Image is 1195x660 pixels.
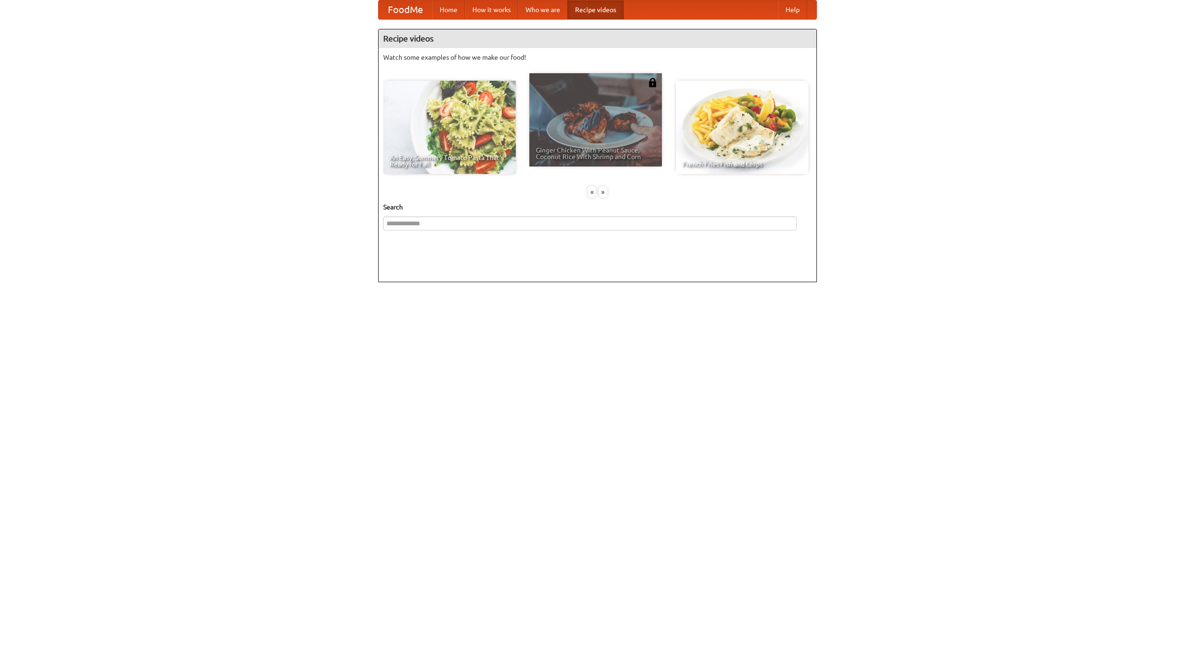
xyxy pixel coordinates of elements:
[379,0,432,19] a: FoodMe
[383,81,516,174] a: An Easy, Summery Tomato Pasta That's Ready for Fall
[390,154,509,167] span: An Easy, Summery Tomato Pasta That's Ready for Fall
[379,29,816,48] h4: Recipe videos
[383,53,812,62] p: Watch some examples of how we make our food!
[648,78,657,87] img: 483408.png
[778,0,807,19] a: Help
[682,161,802,167] span: French Fries Fish and Chips
[599,186,607,198] div: »
[588,186,596,198] div: «
[465,0,518,19] a: How it works
[676,81,808,174] a: French Fries Fish and Chips
[432,0,465,19] a: Home
[518,0,568,19] a: Who we are
[568,0,624,19] a: Recipe videos
[383,202,812,212] h5: Search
